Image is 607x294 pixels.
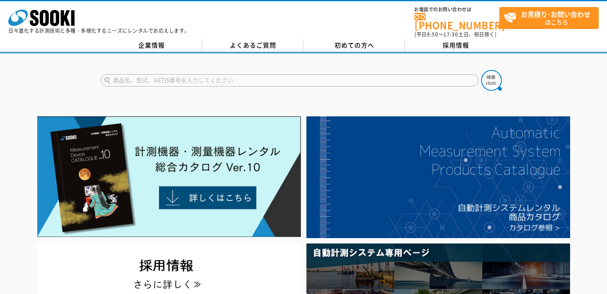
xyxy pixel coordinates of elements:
a: 企業情報 [101,39,202,52]
p: 日々進化する計測技術と多種・多様化するニーズにレンタルでお応えします。 [8,28,190,33]
span: お電話でのお問い合わせは [414,7,499,12]
strong: お見積り･お問い合わせ [521,9,590,19]
span: はこちら [504,7,598,28]
a: 採用情報 [405,39,506,52]
span: 初めての方へ [335,41,374,50]
img: btn_search.png [481,70,502,91]
img: Catalog Ver10 [37,116,301,237]
input: 商品名、型式、NETIS番号を入力してください [101,74,479,87]
a: お見積り･お問い合わせはこちら [499,7,599,29]
span: 8:50 [427,31,438,38]
span: (平日 ～ 土日、祝日除く) [414,31,496,38]
a: [PHONE_NUMBER] [414,13,499,30]
a: よくあるご質問 [202,39,303,52]
img: 自動計測システムカタログ [306,116,570,238]
a: 初めての方へ [303,39,405,52]
span: 17:30 [443,31,458,38]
